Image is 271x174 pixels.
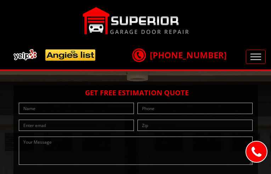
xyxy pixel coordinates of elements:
[11,46,98,64] img: add.png
[83,7,189,35] img: Superior.png
[19,120,134,131] input: Enter email
[132,49,227,61] a: [PHONE_NUMBER]
[17,89,254,97] h2: Get Free Estimation Quote
[137,120,253,131] input: Zip
[246,50,266,64] button: Toggle navigation
[137,103,253,114] input: Phone
[19,103,134,114] input: Name
[130,46,148,64] img: call.png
